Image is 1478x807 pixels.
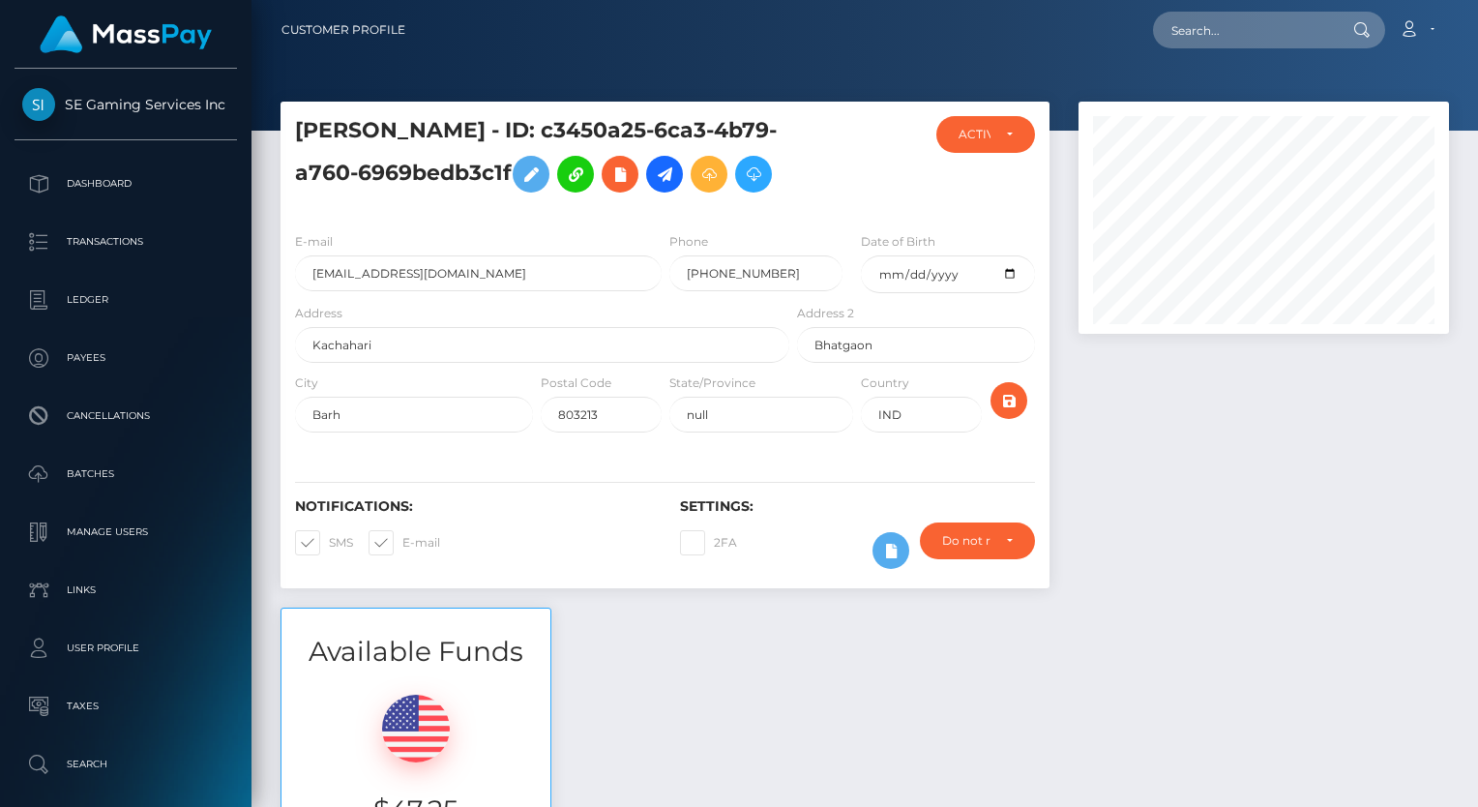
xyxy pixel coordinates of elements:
[669,374,755,392] label: State/Province
[15,160,237,208] a: Dashboard
[936,116,1036,153] button: ACTIVE
[15,450,237,498] a: Batches
[22,402,229,431] p: Cancellations
[920,523,1035,559] button: Do not require
[22,227,229,256] p: Transactions
[680,498,1036,515] h6: Settings:
[942,533,990,549] div: Do not require
[22,750,229,779] p: Search
[861,374,909,392] label: Country
[15,566,237,614] a: Links
[959,127,991,142] div: ACTIVE
[669,233,708,251] label: Phone
[861,233,935,251] label: Date of Birth
[281,10,405,50] a: Customer Profile
[15,508,237,556] a: Manage Users
[22,692,229,721] p: Taxes
[40,15,212,53] img: MassPay Logo
[295,305,342,322] label: Address
[15,624,237,672] a: User Profile
[22,285,229,314] p: Ledger
[295,530,353,555] label: SMS
[15,392,237,440] a: Cancellations
[15,276,237,324] a: Ledger
[22,576,229,605] p: Links
[295,374,318,392] label: City
[680,530,737,555] label: 2FA
[15,740,237,789] a: Search
[22,634,229,663] p: User Profile
[295,116,779,202] h5: [PERSON_NAME] - ID: c3450a25-6ca3-4b79-a760-6969bedb3c1f
[295,498,651,515] h6: Notifications:
[15,334,237,382] a: Payees
[22,460,229,489] p: Batches
[15,218,237,266] a: Transactions
[22,518,229,547] p: Manage Users
[15,96,237,113] span: SE Gaming Services Inc
[1153,12,1335,48] input: Search...
[369,530,440,555] label: E-mail
[541,374,611,392] label: Postal Code
[797,305,854,322] label: Address 2
[646,156,683,193] a: Initiate Payout
[281,633,550,671] h3: Available Funds
[15,682,237,731] a: Taxes
[22,169,229,198] p: Dashboard
[295,233,333,251] label: E-mail
[22,344,229,373] p: Payees
[382,695,450,762] img: USD.png
[22,88,55,121] img: SE Gaming Services Inc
